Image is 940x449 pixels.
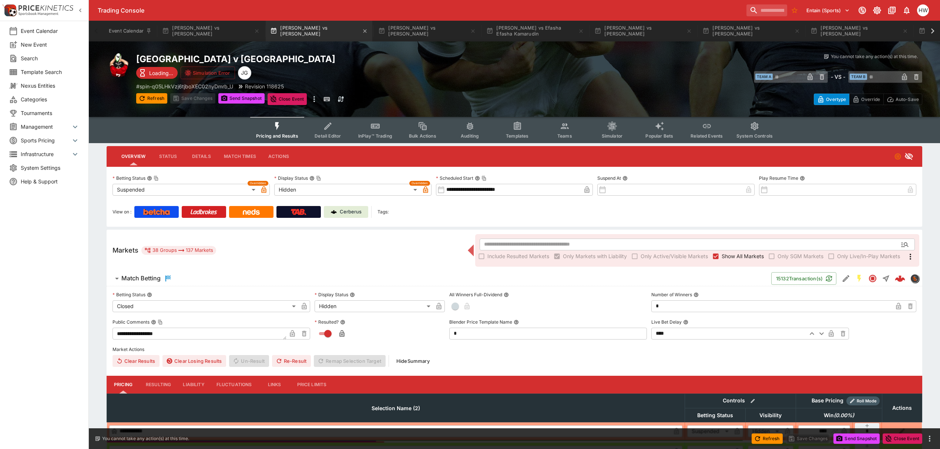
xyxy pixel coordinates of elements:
button: Overtype [814,94,849,105]
th: Controls [685,394,796,408]
div: Event type filters [250,117,779,143]
span: Help & Support [21,178,80,185]
span: Event Calendar [21,27,80,35]
span: Only Active/Visible Markets [641,252,708,260]
button: Send Snapshot [218,93,265,104]
p: Number of Winners [651,291,692,298]
p: Revision 118625 [245,82,284,90]
span: Tournaments [21,109,80,117]
button: Clear Losing Results [162,355,226,367]
span: New Event [21,41,80,48]
p: Display Status [274,175,308,181]
div: Harrison Walker [917,4,929,16]
img: Cerberus [331,209,337,215]
button: Auto-Save [883,94,922,105]
svg: Closed [868,274,877,283]
a: Cerberus [324,206,368,218]
p: Play Resume Time [759,175,798,181]
button: Suspend At [622,176,628,181]
svg: Suspended [894,153,902,160]
button: Documentation [885,4,899,17]
button: Links [258,376,291,394]
span: Teams [557,133,572,139]
button: Liability [177,376,210,394]
span: Re-Result [272,355,311,367]
span: Template Search [21,68,80,76]
button: Price Limits [291,376,333,394]
img: PriceKinetics [19,5,73,11]
button: Blender Price Template Name [514,320,519,325]
p: Display Status [315,291,348,298]
div: Hidden [274,184,420,196]
img: TabNZ [291,209,306,215]
button: Open [898,238,912,251]
button: [PERSON_NAME] vs [PERSON_NAME] [374,21,480,41]
div: Closed [113,300,298,312]
span: Win(0.00%) [816,411,862,420]
button: Simulation Error [181,67,235,79]
button: Match Betting [107,271,771,286]
span: Popular Bets [645,133,673,139]
p: Live Bet Delay [651,319,682,325]
button: Play Resume Time [800,176,805,181]
button: Notifications [900,4,913,17]
button: Copy To Clipboard [316,176,321,181]
span: Team A [755,74,773,80]
span: Show All Markets [722,252,764,260]
input: search [746,4,787,16]
button: Close Event [883,433,922,444]
span: Only Markets with Liability [563,252,627,260]
button: Status [151,148,185,165]
p: Scheduled Start [436,175,473,181]
svg: More [906,252,915,261]
span: Search [21,54,80,62]
p: Public Comments [113,319,150,325]
p: All Winners Full-Dividend [449,291,502,298]
button: Number of Winners [694,292,699,297]
span: Auditing [461,133,479,139]
img: rugby_union.png [107,53,130,77]
div: Hidden [748,425,782,437]
p: Cerberus [340,208,362,216]
span: Simulator [602,133,622,139]
th: Actions [882,394,922,422]
span: Roll Mode [854,398,880,404]
p: Override [861,95,880,103]
div: Trading Console [98,7,743,14]
button: Select Tenant [802,4,854,16]
button: Edit Detail [839,272,853,285]
img: Sportsbook Management [19,12,58,16]
div: Start From [814,94,922,105]
div: Show/hide Price Roll mode configuration. [846,396,880,405]
div: f5bc015f-15a8-4898-967f-9f2fc1957964 [895,273,905,284]
button: No Bookmarks [789,4,800,16]
p: Overtype [826,95,846,103]
span: Only Live/In-Play Markets [837,252,900,260]
div: Hidden [315,300,433,312]
button: Copy To Clipboard [154,176,159,181]
span: Infrastructure [21,150,71,158]
button: more [310,93,319,105]
a: f5bc015f-15a8-4898-967f-9f2fc1957964 [893,271,907,286]
span: Selection Name (2) [363,404,428,413]
button: 15132Transaction(s) [771,272,836,285]
span: Bulk Actions [409,133,436,139]
button: Copy To Clipboard [481,176,487,181]
button: Bulk edit [748,396,758,406]
h6: - VS - [831,73,845,81]
button: [PERSON_NAME] vs [PERSON_NAME] [806,21,913,41]
button: Closed [866,272,879,285]
button: HideSummary [392,355,434,367]
button: more [925,434,934,443]
button: Match Times [218,148,262,165]
button: [PERSON_NAME] vs [PERSON_NAME] [590,21,696,41]
p: Suspend At [597,175,621,181]
p: You cannot take any action(s) at this time. [102,435,189,442]
label: View on : [113,206,131,218]
span: Betting Status [689,411,741,420]
div: Base Pricing [809,396,846,405]
button: Refresh [752,433,783,444]
img: logo-cerberus--red.svg [895,273,905,284]
button: [PERSON_NAME] vs [PERSON_NAME] [158,21,264,41]
div: James Gordon [238,66,251,80]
